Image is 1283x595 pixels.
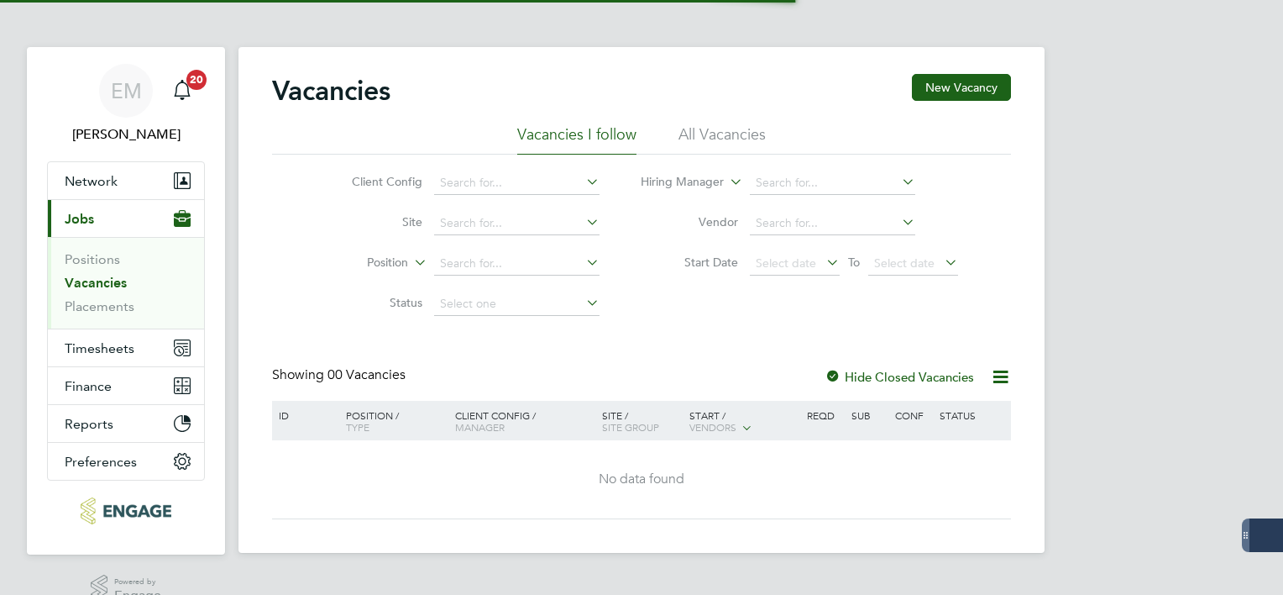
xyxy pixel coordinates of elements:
h2: Vacancies [272,74,390,108]
span: Reports [65,416,113,432]
input: Search for... [434,212,600,235]
label: Hide Closed Vacancies [825,369,974,385]
a: 20 [165,64,199,118]
span: Ellie Mandell [47,124,205,145]
label: Status [326,295,422,310]
img: konnectrecruit-logo-retina.png [81,498,170,524]
label: Position [312,255,408,271]
input: Search for... [434,252,600,276]
a: Positions [65,251,120,267]
div: ID [275,401,333,429]
input: Search for... [750,212,915,235]
div: Position / [333,401,451,441]
span: Jobs [65,211,94,227]
a: Placements [65,298,134,314]
div: Conf [891,401,935,429]
input: Search for... [750,171,915,195]
a: Go to home page [47,498,205,524]
span: Powered by [114,575,161,589]
span: EM [111,80,142,102]
button: Preferences [48,443,204,480]
span: Select date [756,255,816,271]
nav: Main navigation [27,47,225,555]
span: Timesheets [65,340,134,356]
label: Client Config [326,174,422,189]
a: EM[PERSON_NAME] [47,64,205,145]
button: Finance [48,367,204,404]
span: To [843,251,865,273]
button: Network [48,162,204,199]
button: Jobs [48,200,204,237]
label: Vendor [641,214,738,229]
li: Vacancies I follow [517,124,636,155]
button: Timesheets [48,329,204,366]
div: No data found [275,471,1008,488]
label: Start Date [641,255,738,270]
div: Start / [685,401,803,443]
button: Reports [48,405,204,442]
button: New Vacancy [912,74,1011,101]
input: Search for... [434,171,600,195]
div: Site / [598,401,686,441]
span: Select date [874,255,935,271]
span: 00 Vacancies [327,366,406,383]
span: Type [346,420,369,434]
div: Showing [272,366,409,384]
label: Site [326,214,422,229]
span: Site Group [602,420,659,434]
a: Vacancies [65,275,127,291]
span: Network [65,173,118,189]
div: Sub [847,401,891,429]
div: Jobs [48,237,204,329]
span: 20 [186,70,207,90]
label: Hiring Manager [627,174,724,191]
div: Client Config / [451,401,598,441]
li: All Vacancies [678,124,766,155]
span: Vendors [689,420,736,434]
input: Select one [434,292,600,316]
div: Reqd [803,401,846,429]
div: Status [935,401,1008,429]
span: Preferences [65,454,137,470]
span: Manager [455,420,505,434]
span: Finance [65,378,112,394]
